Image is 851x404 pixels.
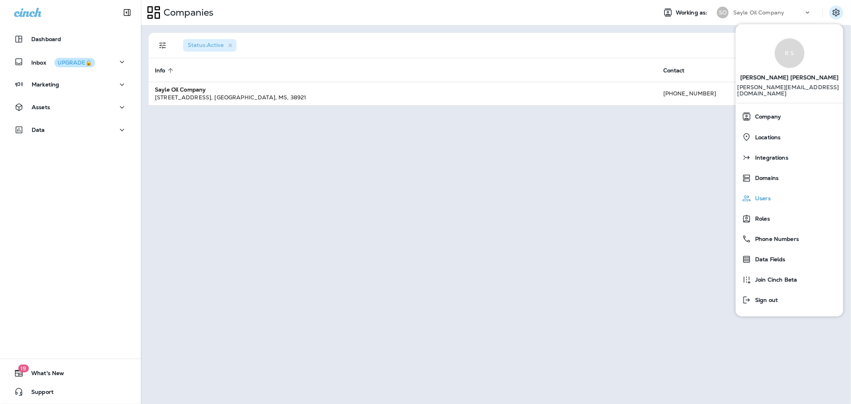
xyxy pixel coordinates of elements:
[8,384,133,400] button: Support
[751,256,786,263] span: Data Fields
[8,54,133,70] button: InboxUPGRADE🔒
[739,150,840,165] a: Integrations
[751,236,799,242] span: Phone Numbers
[736,106,843,127] button: Company
[751,175,779,181] span: Domains
[736,249,843,269] button: Data Fields
[54,58,95,67] button: UPGRADE🔒
[751,277,797,283] span: Join Cinch Beta
[657,82,739,105] td: [PHONE_NUMBER]
[116,5,138,20] button: Collapse Sidebar
[739,170,840,186] a: Domains
[751,134,781,141] span: Locations
[736,269,843,290] button: Join Cinch Beta
[32,81,59,88] p: Marketing
[736,229,843,249] button: Phone Numbers
[751,113,781,120] span: Company
[751,154,788,161] span: Integrations
[739,190,840,206] a: Users
[160,7,214,18] p: Companies
[57,60,92,65] div: UPGRADE🔒
[663,67,685,74] span: Contact
[155,86,206,93] strong: Sayle Oil Company
[183,39,237,52] div: Status:Active
[31,36,61,42] p: Dashboard
[8,365,133,381] button: 19What's New
[23,370,64,379] span: What's New
[8,99,133,115] button: Assets
[155,93,651,101] div: [STREET_ADDRESS] , [GEOGRAPHIC_DATA] , MS , 38921
[736,208,843,229] button: Roles
[775,38,804,68] div: R S
[736,188,843,208] button: Users
[736,127,843,147] button: Locations
[32,104,50,110] p: Assets
[751,195,771,202] span: Users
[736,290,843,310] button: Sign out
[739,211,840,226] a: Roles
[18,364,29,372] span: 19
[188,41,224,48] span: Status : Active
[663,67,695,74] span: Contact
[8,122,133,138] button: Data
[739,251,840,267] a: Data Fields
[739,231,840,247] a: Phone Numbers
[736,168,843,188] button: Domains
[717,7,729,18] div: SO
[23,389,54,398] span: Support
[736,147,843,168] button: Integrations
[32,127,45,133] p: Data
[829,5,843,20] button: Settings
[8,31,133,47] button: Dashboard
[739,129,840,145] a: Locations
[751,215,770,222] span: Roles
[8,77,133,92] button: Marketing
[740,68,839,84] span: [PERSON_NAME] [PERSON_NAME]
[738,84,842,103] p: [PERSON_NAME][EMAIL_ADDRESS][DOMAIN_NAME]
[155,67,165,74] span: Info
[751,297,778,303] span: Sign out
[155,67,176,74] span: Info
[31,58,95,66] p: Inbox
[739,109,840,124] a: Company
[676,9,709,16] span: Working as:
[733,9,784,16] p: Sayle Oil Company
[155,38,171,53] button: Filters
[736,31,843,103] a: R S[PERSON_NAME] [PERSON_NAME] [PERSON_NAME][EMAIL_ADDRESS][DOMAIN_NAME]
